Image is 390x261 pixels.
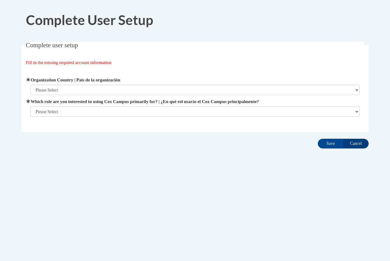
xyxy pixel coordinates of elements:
span: Fill in the missing required account information [26,60,112,65]
span: Complete User Setup [26,12,153,28]
input: Save [318,139,343,148]
label: Which role are you interested in using Cox Campus primarily for? | ¿En qué rol usarás el Cox Camp... [30,98,360,105]
input: Cancel [343,139,369,148]
span: Complete user setup [26,41,78,49]
label: Organization Country | País de la organización [30,77,360,83]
